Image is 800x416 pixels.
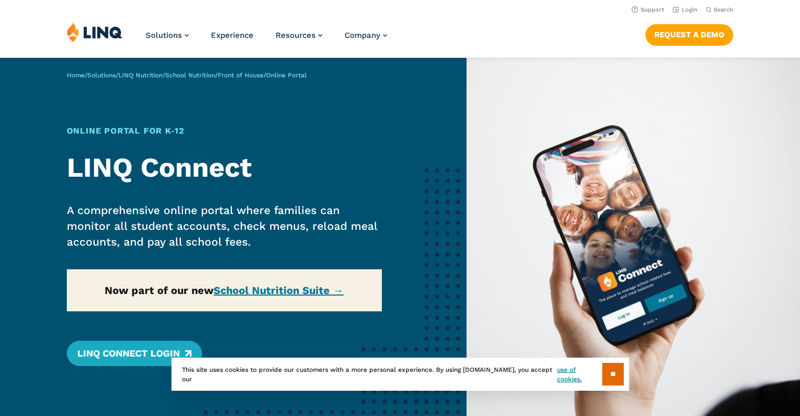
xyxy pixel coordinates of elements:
[266,72,307,79] span: Online Portal
[276,31,322,40] a: Resources
[645,22,733,45] nav: Button Navigation
[67,125,382,137] h1: Online Portal for K‑12
[345,31,387,40] a: Company
[632,6,664,13] a: Support
[218,72,264,79] a: Front of House
[67,202,382,250] p: A comprehensive online portal where families can monitor all student accounts, check menus, reloa...
[706,6,733,14] button: Open Search Bar
[67,341,202,366] a: LINQ Connect Login
[146,31,182,40] span: Solutions
[118,72,163,79] a: LINQ Nutrition
[345,31,380,40] span: Company
[645,24,733,45] a: Request a Demo
[67,72,85,79] a: Home
[557,365,602,384] a: use of cookies.
[673,6,697,13] a: Login
[211,31,254,40] a: Experience
[146,31,189,40] a: Solutions
[67,72,307,79] span: / / / / /
[146,22,387,57] nav: Primary Navigation
[276,31,316,40] span: Resources
[165,72,215,79] a: School Nutrition
[67,22,123,42] img: LINQ | K‑12 Software
[105,284,343,297] strong: Now part of our new
[171,358,629,391] div: This site uses cookies to provide our customers with a more personal experience. By using [DOMAIN...
[67,151,252,184] strong: LINQ Connect
[87,72,116,79] a: Solutions
[714,6,733,13] span: Search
